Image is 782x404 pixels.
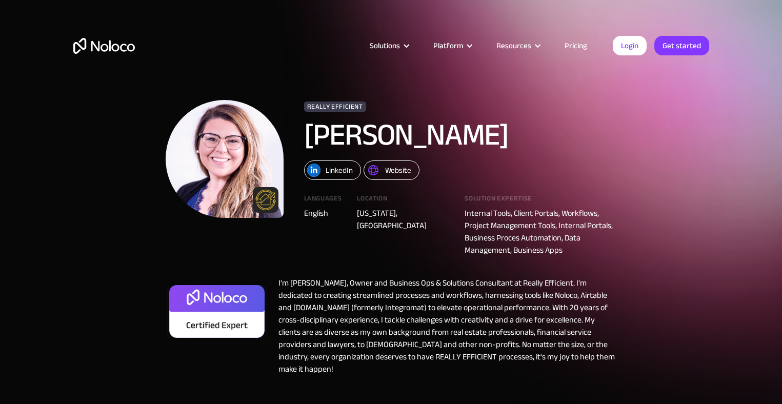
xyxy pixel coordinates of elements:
a: home [73,38,135,54]
div: English [304,207,342,219]
a: Login [613,36,647,55]
div: Platform [433,39,463,52]
div: Website [385,164,411,177]
a: Get started [654,36,709,55]
div: Languages [304,195,342,207]
div: Platform [420,39,484,52]
div: LinkedIn [326,164,353,177]
a: LinkedIn [304,160,361,180]
div: Location [357,195,449,207]
a: Website [364,160,419,180]
div: Resources [496,39,531,52]
div: Solution expertise [465,195,616,207]
a: Pricing [552,39,600,52]
div: Internal Tools, Client Portals, Workflows, Project Management Tools, Internal Portals, Business P... [465,207,616,256]
div: Resources [484,39,552,52]
h1: [PERSON_NAME] [304,119,586,150]
div: I'm [PERSON_NAME], Owner and Business Ops & Solutions Consultant at Really Efficient. I'm dedicat... [268,277,617,375]
div: Solutions [370,39,400,52]
div: [US_STATE], [GEOGRAPHIC_DATA] [357,207,449,232]
div: Solutions [357,39,420,52]
div: Really Efficient [304,102,366,112]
